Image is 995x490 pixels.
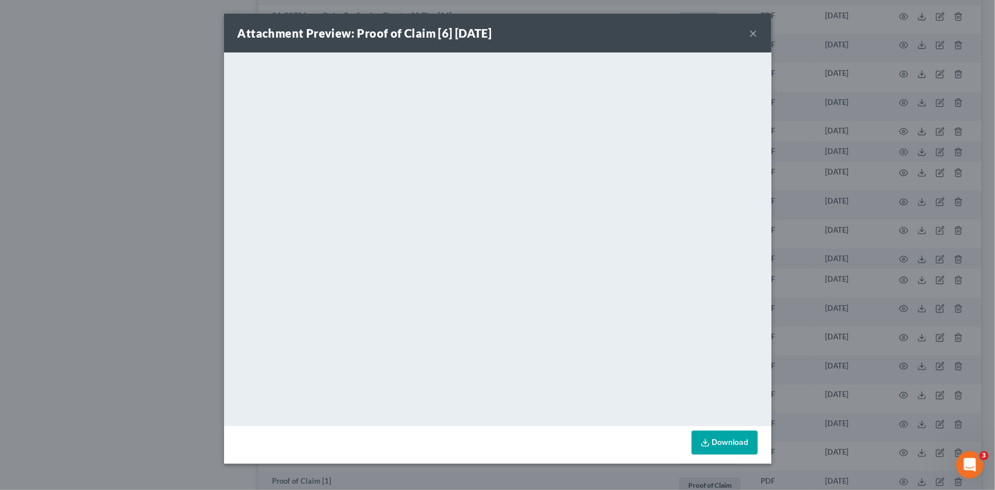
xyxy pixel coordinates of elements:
strong: Attachment Preview: Proof of Claim [6] [DATE] [238,26,492,40]
iframe: Intercom live chat [956,451,984,479]
button: × [750,26,758,40]
span: 3 [980,451,989,460]
iframe: <object ng-attr-data='[URL][DOMAIN_NAME]' type='application/pdf' width='100%' height='650px'></ob... [224,52,771,423]
a: Download [692,431,758,455]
